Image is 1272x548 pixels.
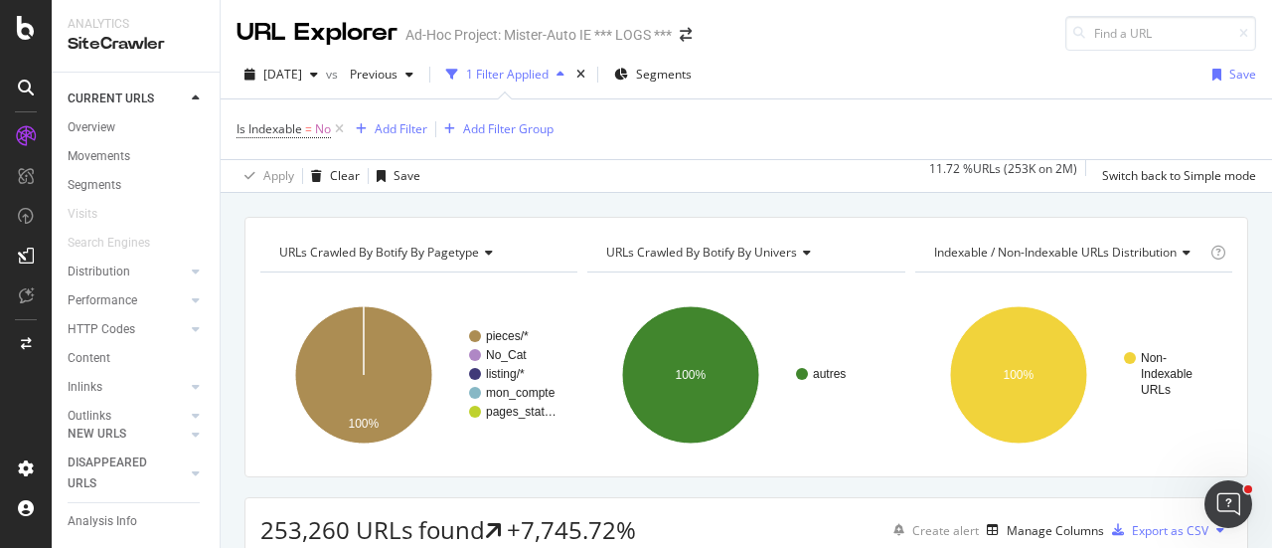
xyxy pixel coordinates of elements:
text: 100% [676,368,707,382]
div: Segments [68,175,121,196]
div: Content [68,348,110,369]
div: Save [1229,66,1256,83]
button: Previous [342,59,421,91]
span: vs [326,66,342,83]
button: [DATE] [237,59,326,91]
button: Apply [237,160,294,192]
input: Find a URL [1065,16,1256,51]
span: URLs Crawled By Botify By univers [606,244,797,261]
text: No_Cat [486,348,527,362]
a: CURRENT URLS [68,89,186,109]
h4: URLs Crawled By Botify By univers [602,237,886,269]
span: Segments [636,66,692,83]
a: Analysis Info [68,511,206,532]
button: 1 Filter Applied [438,59,572,91]
div: Visits [68,204,97,225]
span: URLs Crawled By Botify By pagetype [279,244,479,261]
span: = [305,120,312,137]
span: No [315,115,331,143]
svg: A chart. [915,288,1227,461]
a: Distribution [68,262,186,282]
div: Outlinks [68,406,111,427]
a: Content [68,348,206,369]
a: Search Engines [68,233,170,254]
span: 2025 Aug. 6th [263,66,302,83]
div: Add Filter [375,120,427,137]
div: Switch back to Simple mode [1102,167,1256,184]
div: NEW URLS [68,424,126,445]
span: Is Indexable [237,120,302,137]
a: Inlinks [68,377,186,398]
a: Segments [68,175,206,196]
div: SiteCrawler [68,33,204,56]
div: Apply [263,167,294,184]
div: Analytics [68,16,204,33]
a: NEW URLS [68,424,186,445]
iframe: Intercom live chat [1204,480,1252,528]
button: Create alert [885,514,979,546]
div: Distribution [68,262,130,282]
text: Indexable [1141,367,1192,381]
button: Manage Columns [979,518,1104,542]
div: Clear [330,167,360,184]
a: Outlinks [68,406,186,427]
div: Overview [68,117,115,138]
button: Save [1204,59,1256,91]
div: Export as CSV [1132,522,1208,539]
span: Indexable / Non-Indexable URLs distribution [934,244,1177,261]
text: mon_compte [486,386,556,400]
div: Manage Columns [1007,522,1104,539]
text: autres [813,367,846,381]
span: Previous [342,66,397,83]
a: HTTP Codes [68,319,186,340]
span: 253,260 URLs found [260,513,485,546]
button: Add Filter [348,117,427,141]
button: Add Filter Group [436,117,554,141]
h4: Indexable / Non-Indexable URLs Distribution [930,237,1206,269]
div: URL Explorer [237,16,397,50]
div: Analysis Info [68,511,137,532]
a: Visits [68,204,117,225]
text: listing/* [486,367,525,381]
div: Movements [68,146,130,167]
div: HTTP Codes [68,319,135,340]
svg: A chart. [260,288,572,461]
div: Add Filter Group [463,120,554,137]
text: 100% [349,417,380,431]
div: Ad-Hoc Project: Mister-Auto IE *** LOGS *** [405,25,672,45]
svg: A chart. [587,288,899,461]
div: Inlinks [68,377,102,398]
div: Create alert [912,522,979,539]
button: Segments [606,59,700,91]
div: +7,745.72% [507,513,636,547]
text: pages_stat… [486,405,556,419]
a: Movements [68,146,206,167]
div: CURRENT URLS [68,89,154,109]
text: Non- [1141,351,1167,365]
div: Save [394,167,420,184]
button: Save [369,160,420,192]
button: Clear [303,160,360,192]
button: Switch back to Simple mode [1094,160,1256,192]
h4: URLs Crawled By Botify By pagetype [275,237,559,269]
text: 100% [1003,368,1033,382]
div: arrow-right-arrow-left [680,28,692,42]
div: times [572,65,589,85]
a: Performance [68,290,186,311]
div: 11.72 % URLs ( 253K on 2M ) [929,160,1077,192]
div: DISAPPEARED URLS [68,453,168,494]
div: Search Engines [68,233,150,254]
a: Overview [68,117,206,138]
text: URLs [1141,383,1171,397]
text: pieces/* [486,329,529,343]
div: 1 Filter Applied [466,66,549,83]
div: Performance [68,290,137,311]
a: DISAPPEARED URLS [68,453,186,494]
button: Export as CSV [1104,514,1208,546]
